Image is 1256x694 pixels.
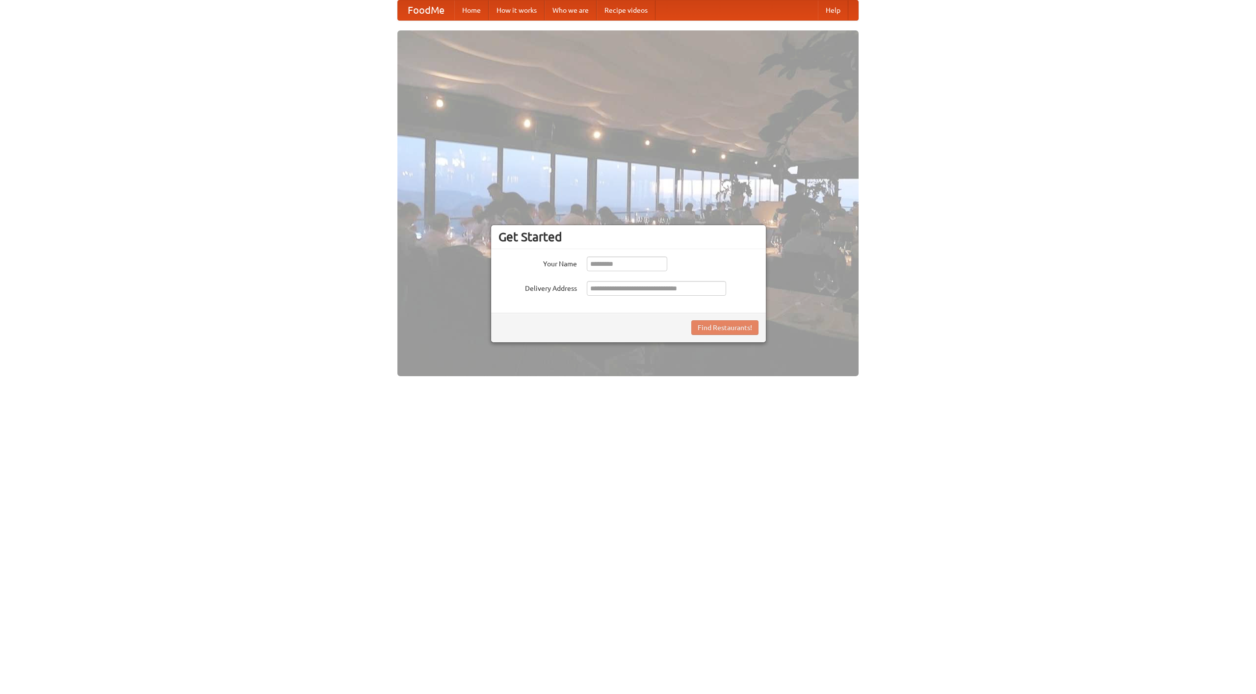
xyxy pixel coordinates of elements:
label: Your Name [498,257,577,269]
a: How it works [489,0,545,20]
label: Delivery Address [498,281,577,293]
button: Find Restaurants! [691,320,759,335]
a: Recipe videos [597,0,655,20]
a: Help [818,0,848,20]
a: Home [454,0,489,20]
a: FoodMe [398,0,454,20]
h3: Get Started [498,230,759,244]
a: Who we are [545,0,597,20]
